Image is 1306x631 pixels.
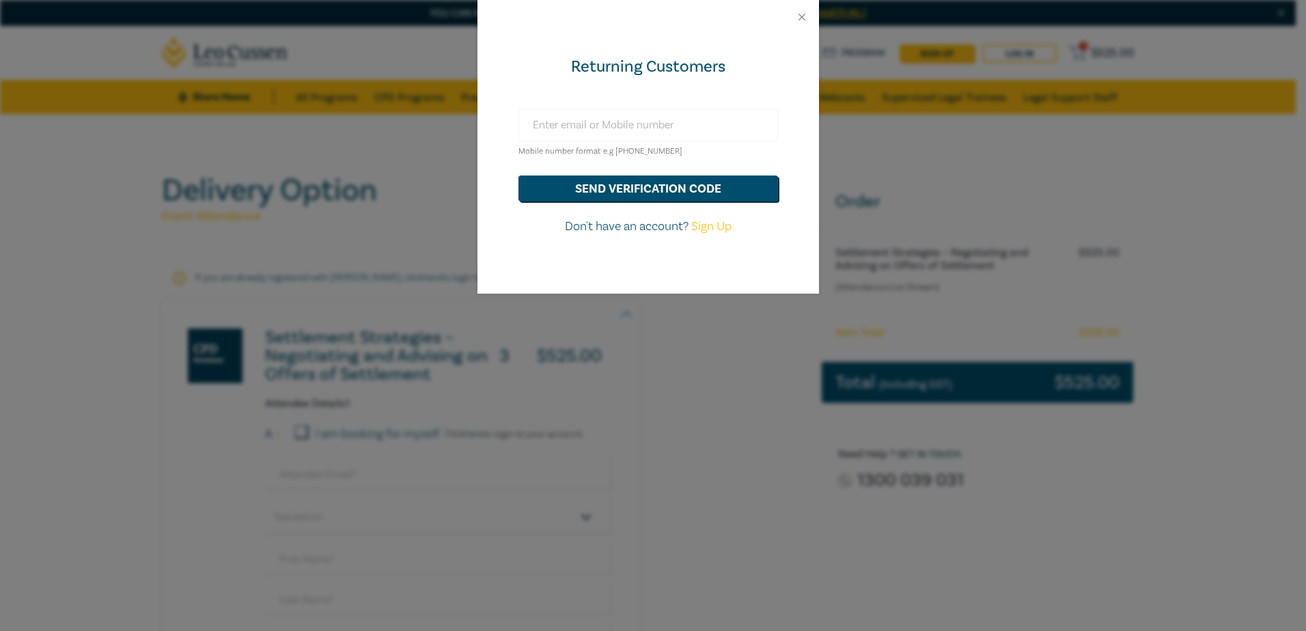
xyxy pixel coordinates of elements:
[518,56,778,78] div: Returning Customers
[518,218,778,236] p: Don't have an account?
[518,109,778,141] input: Enter email or Mobile number
[691,219,732,234] a: Sign Up
[518,146,682,156] small: Mobile number format e.g [PHONE_NUMBER]
[518,176,778,201] button: send verification code
[796,11,808,23] button: Close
